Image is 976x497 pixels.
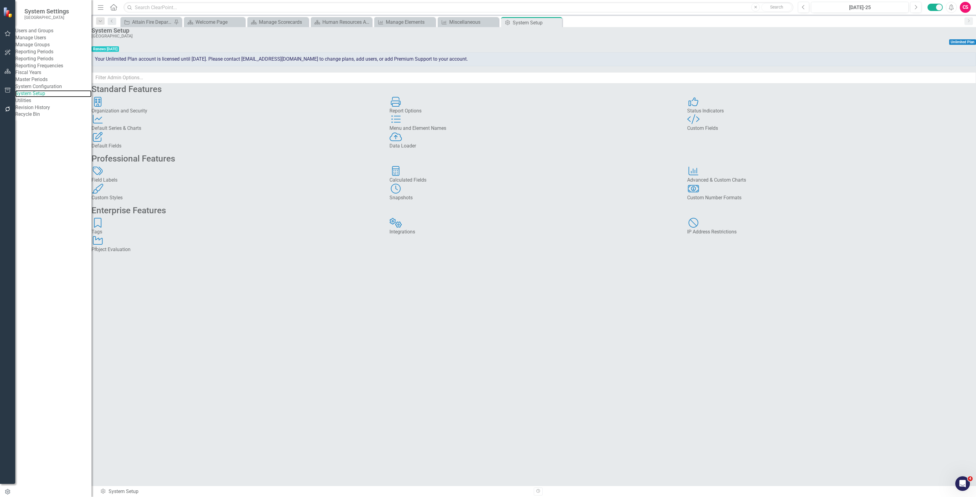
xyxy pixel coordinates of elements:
div: Organization and Security [91,108,380,115]
a: Miscellaneous [439,18,497,26]
a: Fiscal Years [15,69,91,76]
span: System Settings [24,8,69,15]
span: 4 [968,476,973,481]
div: Project Evaluation [91,246,380,253]
div: Tags [91,229,380,236]
a: Recycle Bin [15,111,91,118]
div: Custom Number Formats [687,194,976,201]
div: Manage Elements [386,18,434,26]
h2: Enterprise Features [91,206,976,215]
a: Master Periods [15,76,91,83]
div: Data Loader [389,143,678,150]
a: Human Resources Analytics Dashboard [312,18,370,26]
h2: Standard Features [91,85,976,94]
div: Advanced & Custom Charts [687,177,976,184]
a: Manage Scorecards [249,18,307,26]
img: ClearPoint Strategy [3,7,14,17]
small: [GEOGRAPHIC_DATA] [24,15,69,20]
span: Unlimited Plan [949,39,976,45]
iframe: Intercom live chat [955,476,970,491]
a: Manage Elements [376,18,434,26]
div: System Setup [513,19,561,27]
a: Reporting Frequencies [15,62,91,69]
div: Report Options [389,108,678,115]
a: Manage Groups [15,41,91,48]
a: Reporting Periods [15,55,91,62]
div: Calculated Fields [389,177,678,184]
div: Manage Scorecards [259,18,307,26]
input: Search ClearPoint... [124,2,793,13]
button: [DATE]-25 [811,2,909,13]
div: Your Unlimited Plan account is licensed until [DATE]. Please contact [EMAIL_ADDRESS][DOMAIN_NAME]... [91,52,976,66]
a: Attain Fire Department Accreditation from the Center of Public Safety Excellence [122,18,172,26]
div: Attain Fire Department Accreditation from the Center of Public Safety Excellence [132,18,172,26]
button: Search [761,3,792,12]
span: Renews [DATE] [91,46,119,52]
h2: Professional Features [91,154,976,164]
input: Filter Admin Options... [91,72,976,83]
button: CS [960,2,971,13]
div: System Configuration [15,83,91,90]
div: Field Labels [91,177,380,184]
div: Human Resources Analytics Dashboard [322,18,370,26]
div: Miscellaneous [449,18,497,26]
div: Integrations [389,229,678,236]
div: IP Address Restrictions [687,229,976,236]
div: Custom Fields [687,125,976,132]
div: Users and Groups [15,27,91,34]
div: System Setup [91,27,973,34]
span: Search [770,5,783,9]
div: Default Fields [91,143,380,150]
div: [GEOGRAPHIC_DATA] [91,34,973,38]
div: System Setup [100,488,529,495]
div: Menu and Element Names [389,125,678,132]
div: Welcome Page [196,18,243,26]
div: Status Indicators [687,108,976,115]
div: Reporting Periods [15,48,91,55]
div: Custom Styles [91,194,380,201]
div: Default Series & Charts [91,125,380,132]
a: Revision History [15,104,91,111]
a: Manage Users [15,34,91,41]
div: Snapshots [389,194,678,201]
div: Utilities [15,97,91,104]
div: [DATE]-25 [813,4,906,11]
a: Welcome Page [185,18,243,26]
a: System Setup [15,90,91,97]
